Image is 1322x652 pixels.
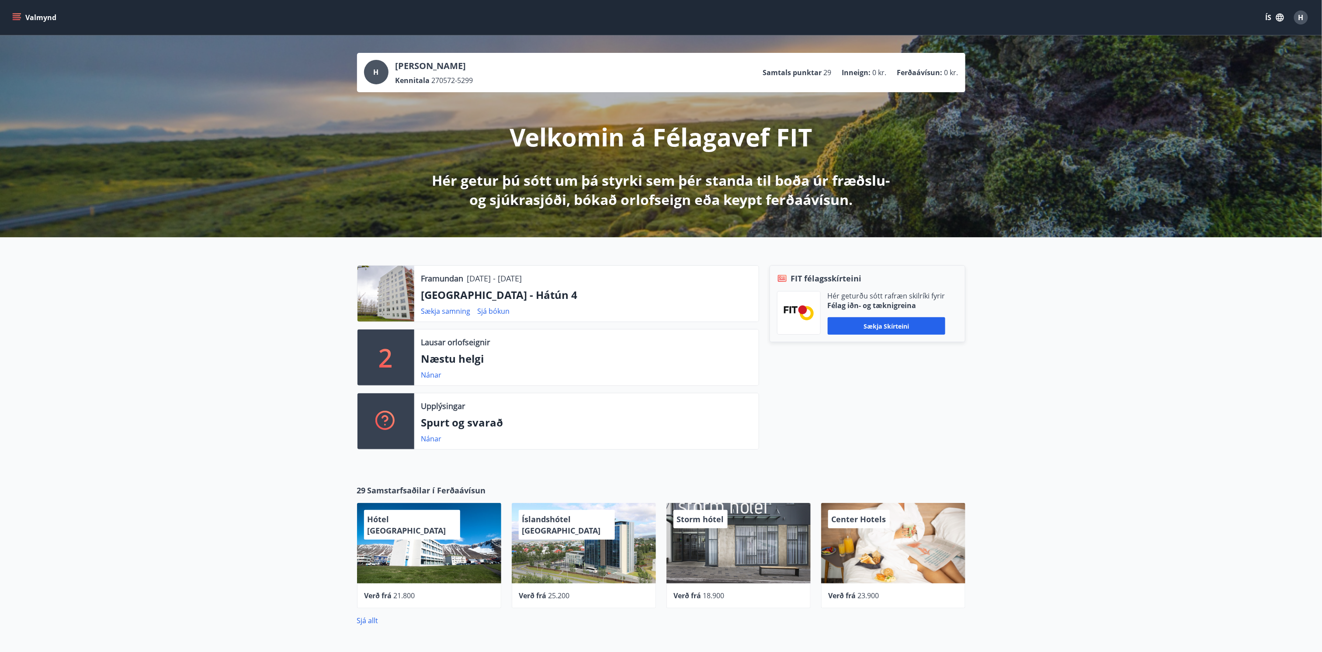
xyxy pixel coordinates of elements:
[374,67,379,77] span: H
[791,273,862,284] span: FIT félagsskírteini
[357,485,366,496] span: 29
[897,68,943,77] p: Ferðaávísun :
[379,341,393,374] p: 2
[421,434,442,444] a: Nánar
[394,591,415,600] span: 21.800
[396,76,430,85] p: Kennitala
[828,291,945,301] p: Hér geturðu sótt rafræn skilríki fyrir
[421,351,752,366] p: Næstu helgi
[368,485,486,496] span: Samstarfsaðilar í Ferðaávísun
[829,591,856,600] span: Verð frá
[832,514,886,524] span: Center Hotels
[421,336,490,348] p: Lausar orlofseignir
[519,591,547,600] span: Verð frá
[828,301,945,310] p: Félag iðn- og tæknigreina
[1291,7,1312,28] button: H
[432,76,473,85] span: 270572-5299
[1298,13,1304,22] span: H
[828,317,945,335] button: Sækja skírteini
[858,591,879,600] span: 23.900
[784,305,814,320] img: FPQVkF9lTnNbbaRSFyT17YYeljoOGk5m51IhT0bO.png
[1261,10,1289,25] button: ÍS
[873,68,887,77] span: 0 kr.
[421,370,442,380] a: Nánar
[396,60,473,72] p: [PERSON_NAME]
[467,273,522,284] p: [DATE] - [DATE]
[674,591,701,600] span: Verð frá
[421,288,752,302] p: [GEOGRAPHIC_DATA] - Hátún 4
[368,514,446,536] span: Hótel [GEOGRAPHIC_DATA]
[421,400,465,412] p: Upplýsingar
[421,415,752,430] p: Spurt og svarað
[522,514,601,536] span: Íslandshótel [GEOGRAPHIC_DATA]
[430,171,892,209] p: Hér getur þú sótt um þá styrki sem þér standa til boða úr fræðslu- og sjúkrasjóði, bókað orlofsei...
[842,68,871,77] p: Inneign :
[677,514,724,524] span: Storm hótel
[364,591,392,600] span: Verð frá
[548,591,570,600] span: 25.200
[357,616,378,625] a: Sjá allt
[421,306,471,316] a: Sækja samning
[824,68,832,77] span: 29
[421,273,464,284] p: Framundan
[703,591,725,600] span: 18.900
[10,10,60,25] button: menu
[944,68,958,77] span: 0 kr.
[763,68,822,77] p: Samtals punktar
[510,120,812,153] p: Velkomin á Félagavef FIT
[478,306,510,316] a: Sjá bókun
